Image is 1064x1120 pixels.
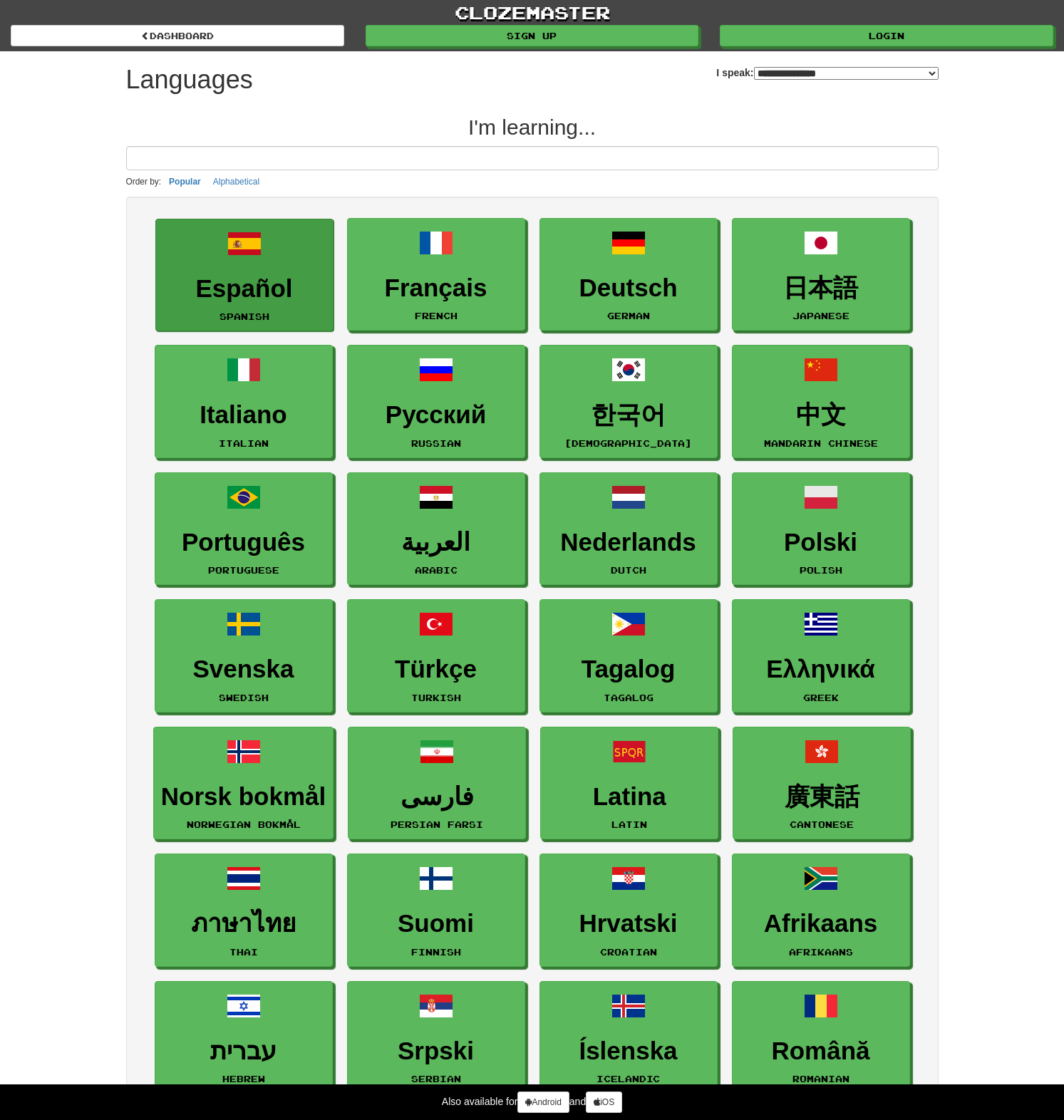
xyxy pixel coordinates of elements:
[222,1074,265,1084] small: Hebrew
[547,1037,710,1065] h3: Íslenska
[347,472,525,586] a: العربيةArabic
[155,219,334,332] a: EspañolSpanish
[162,655,325,683] h3: Svenska
[411,693,461,702] small: Turkish
[740,1037,902,1065] h3: Română
[547,401,710,429] h3: 한국어
[356,783,518,811] h3: فارسی
[732,981,910,1094] a: RomânăRomanian
[740,401,902,429] h3: 中文
[347,854,525,967] a: SuomiFinnish
[732,599,910,712] a: ΕλληνικάGreek
[153,727,334,840] a: Norsk bokmålNorwegian Bokmål
[732,472,910,586] a: PolskiPolish
[539,472,718,586] a: NederlandsDutch
[155,345,333,458] a: ItalianoItalian
[740,274,902,302] h3: 日本語
[720,25,1053,46] a: Login
[716,66,938,80] label: I speak:
[740,783,903,811] h3: 廣東話
[607,311,650,321] small: German
[740,655,902,683] h3: Ελληνικά
[355,655,517,683] h3: Türkçe
[11,25,344,46] a: dashboard
[415,311,458,321] small: French
[764,438,878,448] small: Mandarin Chinese
[219,438,269,448] small: Italian
[347,345,525,458] a: РусскийRussian
[547,910,710,938] h3: Hrvatski
[800,565,842,575] small: Polish
[803,693,839,702] small: Greek
[539,599,718,712] a: TagalogTagalog
[165,174,205,190] button: Popular
[347,218,525,331] a: FrançaisFrench
[187,819,301,829] small: Norwegian Bokmål
[792,1074,849,1084] small: Romanian
[415,565,458,575] small: Arabic
[611,565,646,575] small: Dutch
[411,1074,461,1084] small: Serbian
[208,565,279,575] small: Portuguese
[539,981,718,1094] a: ÍslenskaIcelandic
[348,727,526,840] a: فارسیPersian Farsi
[539,345,718,458] a: 한국어[DEMOGRAPHIC_DATA]
[740,529,902,556] h3: Polski
[155,599,333,712] a: SvenskaSwedish
[161,783,326,811] h3: Norsk bokmål
[600,947,657,957] small: Croatian
[366,25,699,46] a: Sign up
[391,819,483,829] small: Persian Farsi
[355,1037,517,1065] h3: Srpski
[540,727,718,840] a: LatinaLatin
[155,854,333,967] a: ภาษาไทยThai
[547,274,710,302] h3: Deutsch
[162,401,325,429] h3: Italiano
[539,218,718,331] a: DeutschGerman
[732,854,910,967] a: AfrikaansAfrikaans
[126,177,162,187] small: Order by:
[789,947,853,957] small: Afrikaans
[219,311,269,321] small: Spanish
[792,311,849,321] small: Japanese
[564,438,692,448] small: [DEMOGRAPHIC_DATA]
[347,599,525,712] a: TürkçeTurkish
[517,1092,569,1113] a: Android
[547,655,710,683] h3: Tagalog
[126,115,939,139] h2: I'm learning...
[155,472,333,586] a: PortuguêsPortuguese
[355,274,517,302] h3: Français
[126,66,253,94] h1: Languages
[162,529,325,556] h3: Português
[355,401,517,429] h3: Русский
[355,529,517,556] h3: العربية
[754,67,939,80] select: I speak:
[548,783,711,811] h3: Latina
[539,854,718,967] a: HrvatskiCroatian
[209,174,264,190] button: Alphabetical
[162,910,325,938] h3: ภาษาไทย
[219,693,269,702] small: Swedish
[732,345,910,458] a: 中文Mandarin Chinese
[596,1074,660,1084] small: Icelandic
[732,218,910,331] a: 日本語Japanese
[790,819,854,829] small: Cantonese
[411,438,461,448] small: Russian
[411,947,461,957] small: Finnish
[740,910,902,938] h3: Afrikaans
[604,693,654,702] small: Tagalog
[733,727,911,840] a: 廣東話Cantonese
[547,529,710,556] h3: Nederlands
[347,981,525,1094] a: SrpskiSerbian
[229,947,258,957] small: Thai
[162,1037,325,1065] h3: עברית
[163,275,326,303] h3: Español
[155,981,333,1094] a: עבריתHebrew
[355,910,517,938] h3: Suomi
[611,819,647,829] small: Latin
[586,1092,622,1113] a: iOS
